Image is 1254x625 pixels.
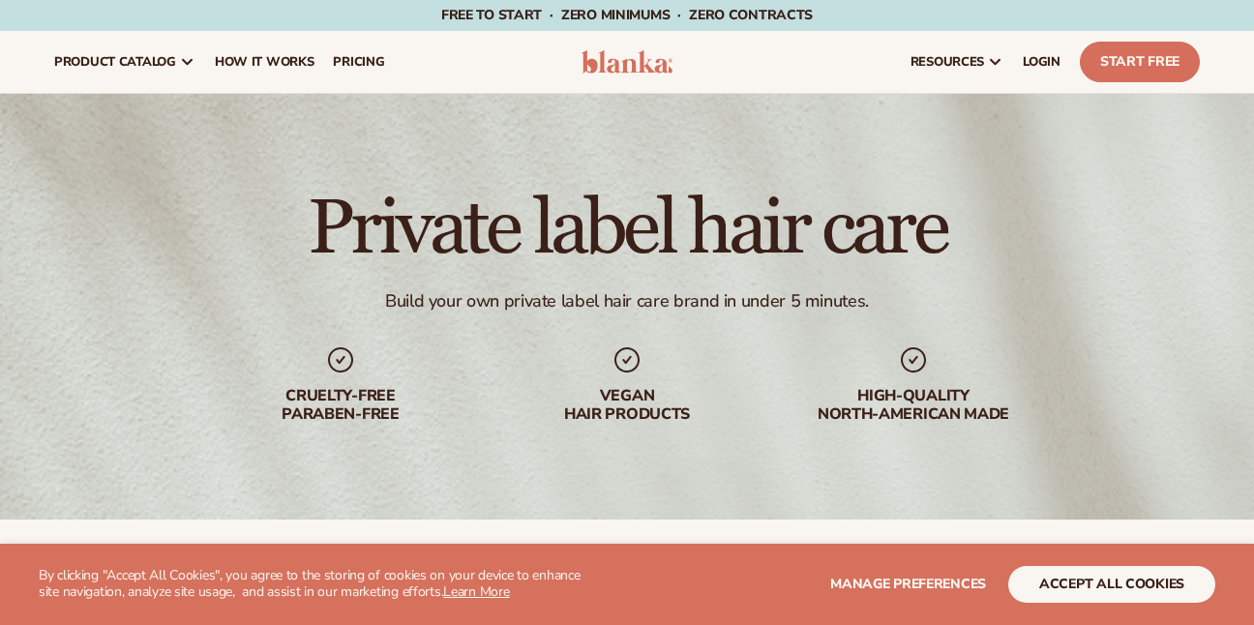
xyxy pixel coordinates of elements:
a: How It Works [205,31,324,93]
img: logo [582,50,672,74]
div: Build your own private label hair care brand in under 5 minutes. [385,290,869,312]
span: LOGIN [1023,54,1060,70]
div: Vegan hair products [503,387,751,424]
span: How It Works [215,54,314,70]
button: Manage preferences [830,566,986,603]
span: product catalog [54,54,176,70]
span: resources [911,54,984,70]
a: Start Free [1080,42,1200,82]
button: accept all cookies [1008,566,1215,603]
a: product catalog [45,31,205,93]
div: cruelty-free paraben-free [217,387,464,424]
h1: Private label hair care [308,190,946,267]
span: Manage preferences [830,575,986,593]
a: pricing [323,31,394,93]
span: Free to start · ZERO minimums · ZERO contracts [441,6,813,24]
div: High-quality North-american made [790,387,1037,424]
a: resources [901,31,1013,93]
a: Learn More [443,582,509,601]
p: By clicking "Accept All Cookies", you agree to the storing of cookies on your device to enhance s... [39,568,595,601]
span: pricing [333,54,384,70]
a: LOGIN [1013,31,1070,93]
